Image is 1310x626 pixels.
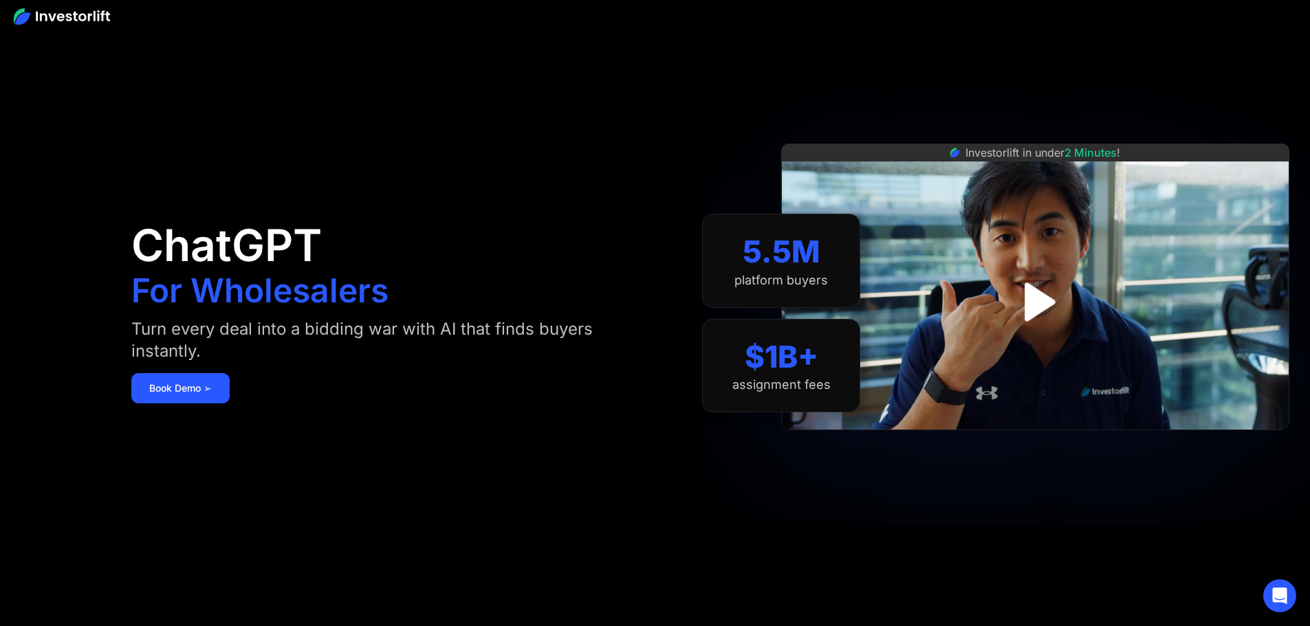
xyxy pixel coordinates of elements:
[1065,146,1117,159] span: 2 Minutes
[131,274,389,307] h1: For Wholesalers
[131,373,230,403] a: Book Demo ➢
[131,223,322,267] h1: ChatGPT
[1005,271,1066,333] a: open lightbox
[745,339,818,375] div: $1B+
[932,437,1139,454] iframe: Customer reviews powered by Trustpilot
[1263,579,1296,612] div: Open Intercom Messenger
[743,234,820,270] div: 5.5M
[965,144,1120,161] div: Investorlift in under !
[131,318,627,362] div: Turn every deal into a bidding war with AI that finds buyers instantly.
[734,273,828,288] div: platform buyers
[732,377,831,392] div: assignment fees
